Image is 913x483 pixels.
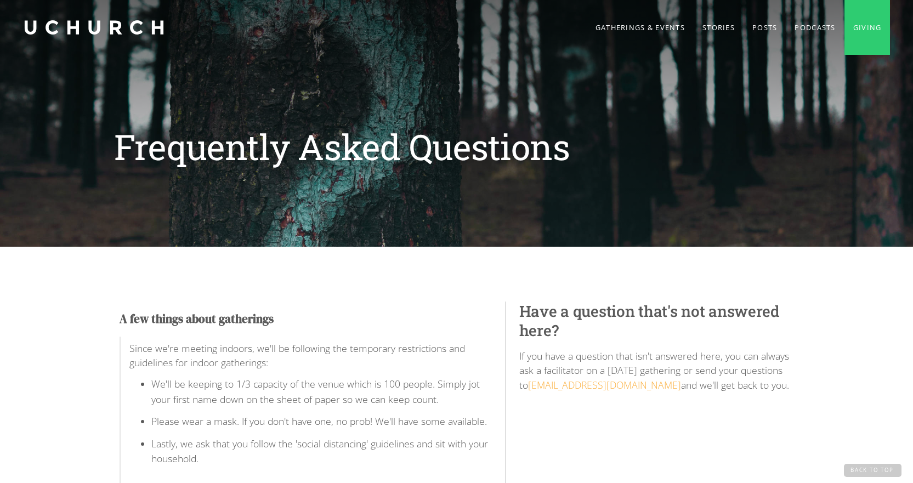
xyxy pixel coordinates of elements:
li: Lastly, we ask that you follow the 'social distancing' guidelines and sit with your household. [151,436,492,467]
a: [EMAIL_ADDRESS][DOMAIN_NAME] [528,378,681,391]
p: Since we're meeting indoors, we'll be following the temporary restrictions and guidelines for ind... [129,341,492,370]
p: If you have a question that isn't answered here, you can always ask a facilitator on a [DATE] gat... [519,349,794,392]
a: Back to Top [844,464,902,477]
li: Please wear a mask. If you don't have one, no prob! We'll have some available. [151,414,492,429]
h3: Have a question that's not answered here? [519,302,794,340]
h1: Frequently Asked Questions [114,124,799,168]
p: A few things about gatherings [120,310,492,328]
li: We'll be keeping to 1/3 capacity of the venue which is 100 people. Simply jot your first name dow... [151,377,492,407]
